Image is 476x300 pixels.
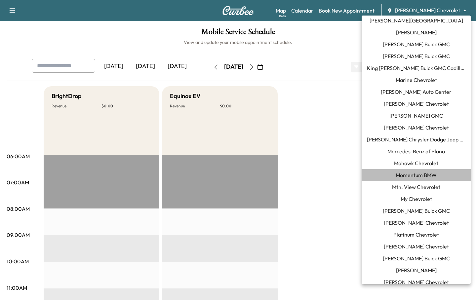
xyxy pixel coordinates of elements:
[396,171,437,179] span: Momentum BMW
[392,183,440,191] span: Mtn. View Chevrolet
[396,76,437,84] span: Marine Chevrolet
[367,64,465,72] span: King [PERSON_NAME] Buick GMC Cadillac
[396,266,437,274] span: [PERSON_NAME]
[384,278,449,286] span: [PERSON_NAME] Chevrolet
[383,52,450,60] span: [PERSON_NAME] Buick GMC
[387,147,445,155] span: Mercedes-Benz of Plano
[381,88,452,96] span: [PERSON_NAME] Auto Center
[384,100,449,108] span: [PERSON_NAME] Chevrolet
[384,219,449,227] span: [PERSON_NAME] Chevrolet
[367,135,465,143] span: [PERSON_NAME] Chrysler Dodge Jeep RAM of [GEOGRAPHIC_DATA]
[370,17,463,24] span: [PERSON_NAME][GEOGRAPHIC_DATA]
[384,243,449,250] span: [PERSON_NAME] Chevrolet
[383,207,450,215] span: [PERSON_NAME] Buick GMC
[396,28,437,36] span: [PERSON_NAME]
[383,254,450,262] span: [PERSON_NAME] Buick GMC
[384,124,449,131] span: [PERSON_NAME] Chevrolet
[394,159,438,167] span: Mohawk Chevrolet
[389,112,443,120] span: [PERSON_NAME] GMC
[401,195,432,203] span: My Chevrolet
[393,231,439,239] span: Platinum Chevrolet
[383,40,450,48] span: [PERSON_NAME] Buick GMC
